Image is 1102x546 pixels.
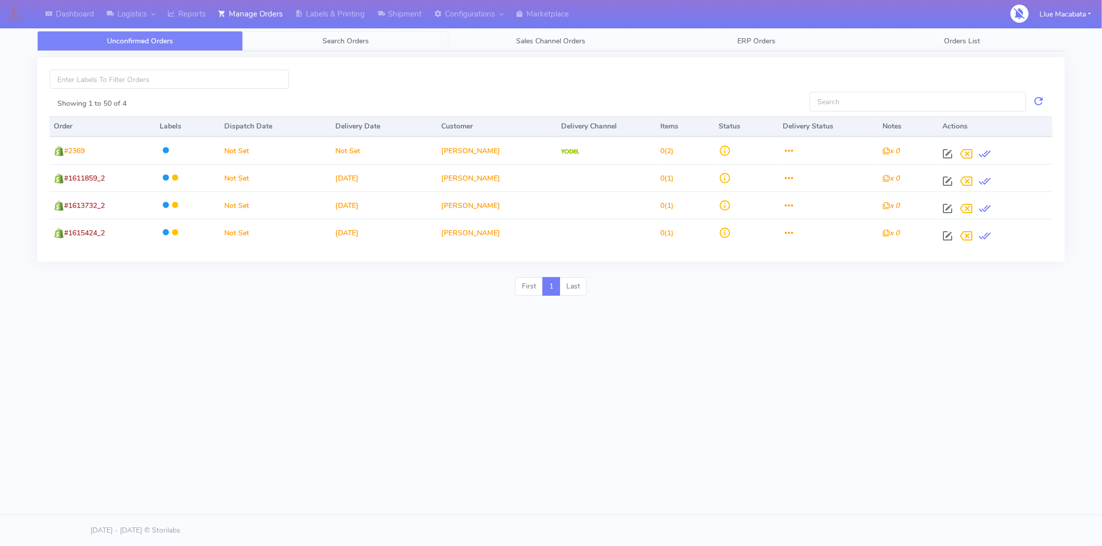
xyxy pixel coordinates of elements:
input: Enter Labels To Filter Orders [50,70,289,89]
th: Labels [156,116,220,137]
span: 0 [661,146,665,156]
th: Delivery Status [779,116,878,137]
th: Customer [437,116,557,137]
td: [DATE] [331,219,437,246]
td: [PERSON_NAME] [437,164,557,191]
span: (2) [661,146,674,156]
img: Yodel [561,149,579,154]
td: Not Set [220,137,332,164]
td: Not Set [331,137,437,164]
span: #1613732_2 [64,201,105,211]
span: (1) [661,201,674,211]
th: Delivery Date [331,116,437,137]
i: x 0 [882,228,899,238]
span: 0 [661,201,665,211]
th: Order [50,116,156,137]
th: Dispatch Date [220,116,332,137]
th: Items [657,116,715,137]
span: Sales Channel Orders [516,36,585,46]
span: Unconfirmed Orders [107,36,173,46]
i: x 0 [882,146,899,156]
span: 0 [661,228,665,238]
span: #2369 [64,146,85,156]
span: Search Orders [322,36,369,46]
span: 0 [661,173,665,183]
span: Orders List [944,36,980,46]
a: 1 [542,277,560,296]
i: x 0 [882,201,899,211]
span: (1) [661,173,674,183]
th: Notes [878,116,938,137]
th: Actions [938,116,1052,137]
span: #1611859_2 [64,173,105,183]
td: [DATE] [331,164,437,191]
td: Not Set [220,219,332,246]
i: x 0 [882,173,899,183]
ul: Tabs [37,31,1065,51]
span: ERP Orders [737,36,775,46]
td: Not Set [220,164,332,191]
th: Delivery Channel [557,116,656,137]
td: [PERSON_NAME] [437,219,557,246]
td: Not Set [220,191,332,219]
label: Showing 1 to 50 of 4 [57,98,127,109]
input: Search [810,92,1026,111]
button: Llue Macabata [1032,4,1099,25]
td: [PERSON_NAME] [437,137,557,164]
span: #1615424_2 [64,228,105,238]
td: [PERSON_NAME] [437,191,557,219]
th: Status [715,116,779,137]
td: [DATE] [331,191,437,219]
span: (1) [661,228,674,238]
